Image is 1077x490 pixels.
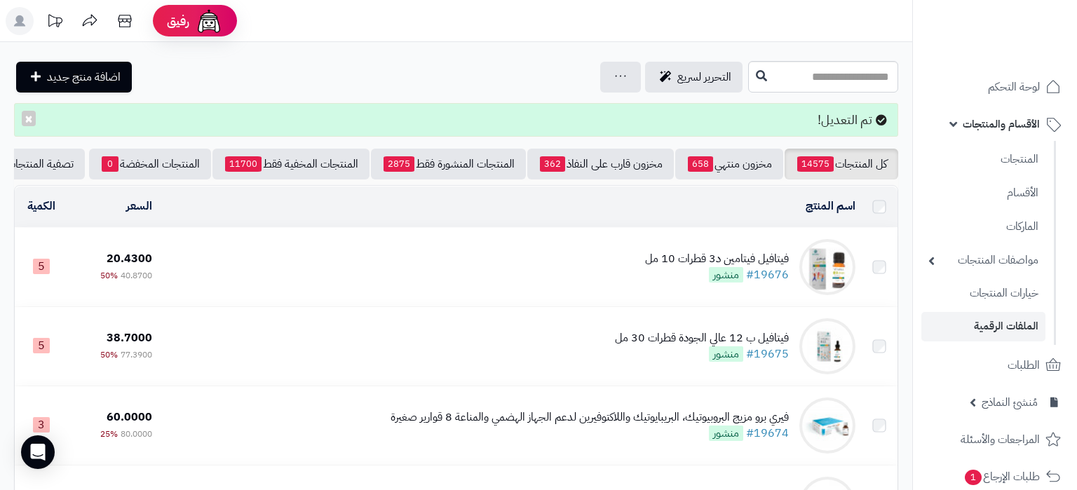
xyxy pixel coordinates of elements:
span: تصفية المنتجات [6,156,74,172]
span: 11700 [225,156,262,172]
a: الكمية [27,198,55,215]
a: الطلبات [921,348,1069,382]
span: المراجعات والأسئلة [961,430,1040,449]
span: الأقسام والمنتجات [963,114,1040,134]
span: التحرير لسريع [677,69,731,86]
a: مخزون منتهي658 [675,149,783,179]
span: رفيق [167,13,189,29]
span: 77.3900 [121,348,152,361]
a: الأقسام [921,178,1045,208]
a: مواصفات المنتجات [921,245,1045,275]
a: المنتجات المخفية فقط11700 [212,149,370,179]
img: فيتافيل ب 12 عالي الجودة قطرات 30 مل [799,318,855,374]
span: الطلبات [1008,355,1040,375]
a: المنتجات [921,144,1045,175]
span: 14575 [797,156,834,172]
img: فيتافيل فيتامين د3 قطرات 10 مل [799,239,855,295]
span: 0 [102,156,118,172]
span: اضافة منتج جديد [47,69,121,86]
img: ai-face.png [195,7,223,35]
a: مخزون قارب على النفاذ362 [527,149,674,179]
img: logo-2.png [982,39,1064,69]
div: تم التعديل! [14,103,898,137]
a: الملفات الرقمية [921,312,1045,341]
a: اسم المنتج [806,198,855,215]
a: المراجعات والأسئلة [921,423,1069,456]
span: 5 [33,338,50,353]
a: التحرير لسريع [645,62,743,93]
a: السعر [126,198,152,215]
a: المنتجات المنشورة فقط2875 [371,149,526,179]
span: 25% [100,428,118,440]
span: 80.0000 [121,428,152,440]
span: 40.8700 [121,269,152,282]
span: منشور [709,346,743,362]
span: منشور [709,426,743,441]
a: خيارات المنتجات [921,278,1045,308]
a: اضافة منتج جديد [16,62,132,93]
span: 20.4300 [107,250,152,267]
span: مُنشئ النماذج [982,393,1038,412]
a: كل المنتجات14575 [785,149,898,179]
a: تحديثات المنصة [37,7,72,39]
span: 362 [540,156,565,172]
span: 1 [965,470,982,485]
span: طلبات الإرجاع [963,467,1040,486]
a: #19676 [746,266,789,283]
button: × [22,111,36,126]
div: فيري برو مزيج البروبيوتيك، البريبايوتيك واللاكتوفيرين لدعم الجهاز الهضمي والمناعة 8 قوارير صغيرة [391,409,789,426]
div: فيتافيل فيتامين د3 قطرات 10 مل [645,251,789,267]
span: 50% [100,269,118,282]
span: منشور [709,267,743,283]
a: لوحة التحكم [921,70,1069,104]
span: 5 [33,259,50,274]
img: فيري برو مزيج البروبيوتيك، البريبايوتيك واللاكتوفيرين لدعم الجهاز الهضمي والمناعة 8 قوارير صغيرة [799,397,855,454]
span: 2875 [384,156,414,172]
span: 3 [33,417,50,433]
div: Open Intercom Messenger [21,435,55,469]
span: 38.7000 [107,329,152,346]
span: 50% [100,348,118,361]
span: لوحة التحكم [988,77,1040,97]
a: #19675 [746,346,789,362]
span: 658 [688,156,713,172]
div: فيتافيل ب 12 عالي الجودة قطرات 30 مل [615,330,789,346]
a: المنتجات المخفضة0 [89,149,211,179]
a: #19674 [746,425,789,442]
span: 60.0000 [107,409,152,426]
a: الماركات [921,212,1045,242]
